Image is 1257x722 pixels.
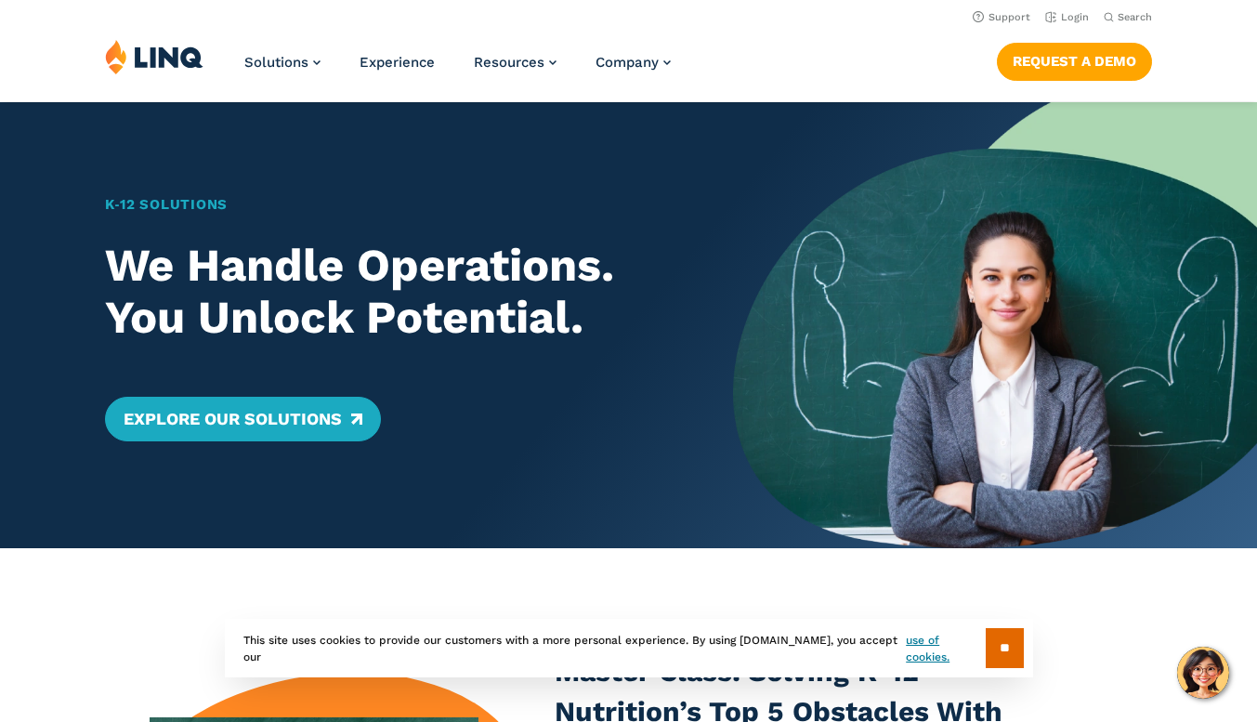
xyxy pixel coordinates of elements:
img: Home Banner [733,102,1257,548]
nav: Button Navigation [997,39,1152,80]
h1: K‑12 Solutions [105,194,682,216]
span: Resources [474,54,544,71]
a: Login [1045,11,1089,23]
nav: Primary Navigation [244,39,671,100]
span: Search [1118,11,1152,23]
span: Company [596,54,659,71]
button: Hello, have a question? Let’s chat. [1177,647,1229,699]
img: LINQ | K‑12 Software [105,39,203,74]
button: Open Search Bar [1104,10,1152,24]
a: Company [596,54,671,71]
a: Explore Our Solutions [105,397,381,441]
span: Solutions [244,54,308,71]
a: Resources [474,54,556,71]
a: Experience [360,54,435,71]
div: This site uses cookies to provide our customers with a more personal experience. By using [DOMAIN... [225,619,1033,677]
a: use of cookies. [906,632,985,665]
a: Request a Demo [997,43,1152,80]
h2: We Handle Operations. You Unlock Potential. [105,240,682,344]
a: Support [973,11,1030,23]
a: Solutions [244,54,321,71]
